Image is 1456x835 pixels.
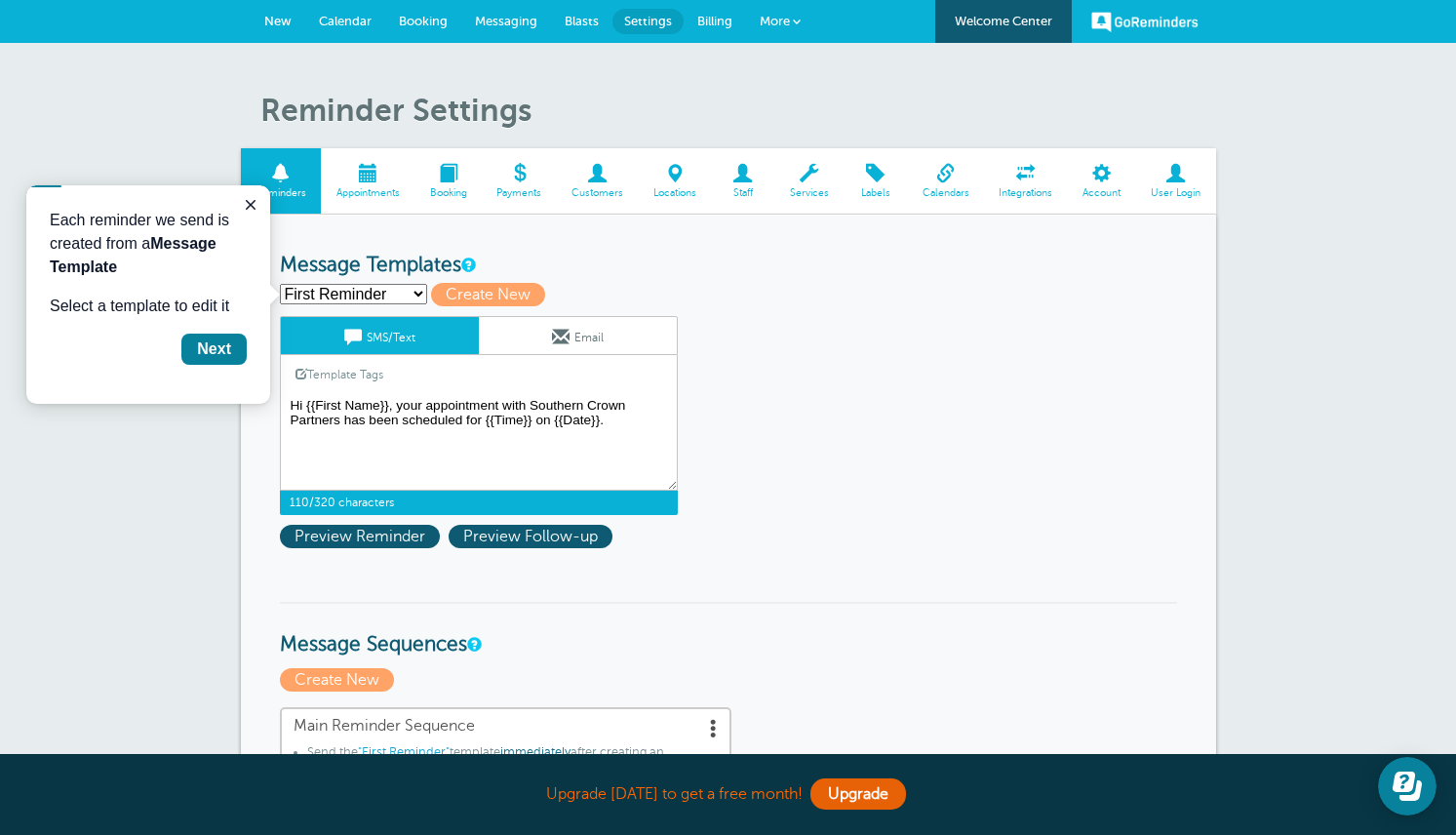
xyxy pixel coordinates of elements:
a: Labels [844,148,907,214]
a: This is the wording for your reminder and follow-up messages. You can create multiple templates i... [461,258,473,271]
h1: Reminder Settings [260,92,1216,129]
a: Services [774,148,844,214]
span: Appointments [331,187,405,199]
span: Account [1078,187,1126,199]
span: Calendars [917,187,974,199]
span: Billing [697,14,732,28]
span: Booking [399,14,448,28]
h3: Message Templates [280,254,1177,278]
span: Labels [853,187,897,199]
span: New [264,14,292,28]
a: User Login [1136,148,1216,214]
span: immediately [500,745,571,759]
a: Staff [711,148,774,214]
h3: Message Sequences [280,602,1177,657]
a: Customers [557,148,639,214]
a: Payments [482,148,557,214]
a: Settings [612,9,684,34]
iframe: tooltip [26,185,270,404]
span: Create New [280,668,394,692]
textarea: Hi {{First Name}}, your appointment with Southern Crown Partners has been scheduled for {{Time}} ... [280,393,678,491]
span: Create New [431,283,545,306]
a: Calendars [907,148,984,214]
a: Account [1068,148,1136,214]
span: Locations [649,187,702,199]
a: Booking [414,148,482,214]
a: Appointments [321,148,414,214]
span: Preview Reminder [280,525,440,548]
span: Payments [492,187,547,199]
span: Blasts [565,14,599,28]
span: Main Reminder Sequence [294,717,718,736]
a: SMS/Text [281,317,479,354]
a: Preview Reminder [280,528,449,545]
a: Upgrade [810,778,906,810]
a: Create New [280,671,399,689]
span: "First Reminder" [358,745,450,759]
span: Customers [567,187,629,199]
span: More [760,14,790,28]
span: Calendar [319,14,372,28]
a: Email [479,317,677,354]
span: Services [784,187,834,199]
li: Send the template after creating an appointment. [307,745,718,781]
div: Upgrade [DATE] to get a free month! [241,774,1216,815]
span: 110/320 characters [280,491,678,514]
span: Staff [721,187,765,199]
a: Create New [431,286,554,303]
a: Integrations [984,148,1068,214]
a: Preview Follow-up [449,528,617,545]
a: Template Tags [281,355,398,393]
iframe: Resource center [1378,757,1436,815]
span: Booking [424,187,472,199]
a: Message Sequences allow you to setup multiple reminder schedules that can use different Message T... [467,638,479,651]
span: Messaging [475,14,537,28]
span: Preview Follow-up [449,525,612,548]
span: Reminders [251,187,312,199]
span: Settings [624,14,672,28]
a: Main Reminder Sequence Send the"First Reminder"templateimmediatelyafter creating an appointment.S... [280,707,731,834]
a: Locations [639,148,712,214]
span: Integrations [994,187,1058,199]
span: User Login [1146,187,1206,199]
